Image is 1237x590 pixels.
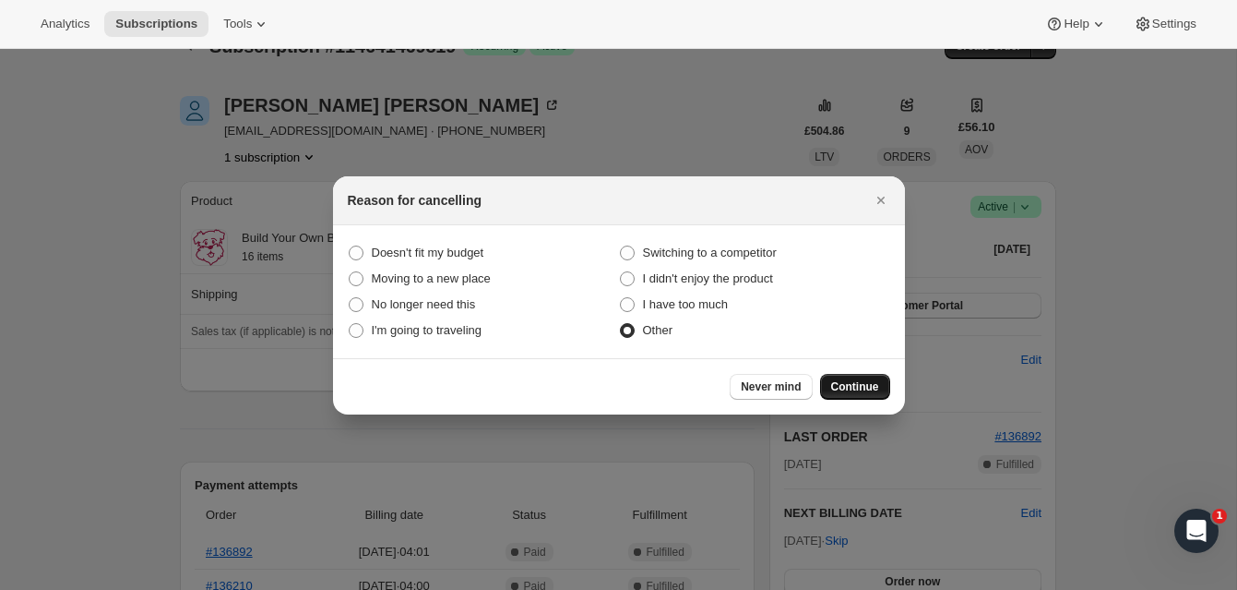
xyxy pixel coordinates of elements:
[348,191,482,210] h2: Reason for cancelling
[104,11,208,37] button: Subscriptions
[41,17,89,31] span: Analytics
[372,323,482,337] span: I'm going to traveling
[643,246,777,259] span: Switching to a competitor
[868,187,894,213] button: Close
[1152,17,1196,31] span: Settings
[831,379,879,394] span: Continue
[372,297,476,311] span: No longer need this
[223,17,252,31] span: Tools
[643,271,773,285] span: I didn't enjoy the product
[1064,17,1088,31] span: Help
[1174,509,1219,553] iframe: Intercom live chat
[372,271,491,285] span: Moving to a new place
[643,323,673,337] span: Other
[730,374,812,400] button: Never mind
[1123,11,1207,37] button: Settings
[741,379,801,394] span: Never mind
[115,17,197,31] span: Subscriptions
[1212,509,1227,524] span: 1
[372,246,484,259] span: Doesn't fit my budget
[643,297,729,311] span: I have too much
[1034,11,1118,37] button: Help
[820,374,890,400] button: Continue
[212,11,281,37] button: Tools
[30,11,101,37] button: Analytics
